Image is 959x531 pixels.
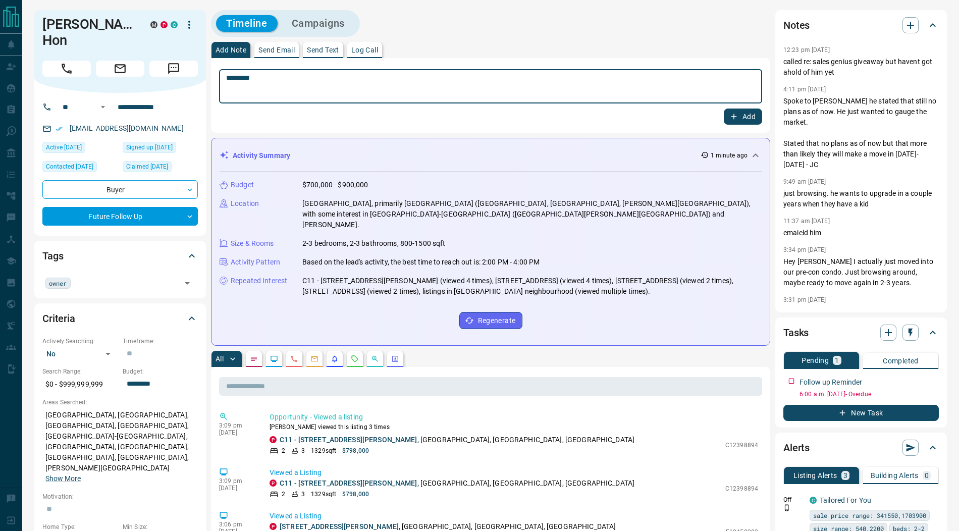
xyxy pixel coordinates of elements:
span: owner [49,278,67,288]
svg: Calls [290,355,298,363]
p: 6:00 a.m. [DATE] - Overdue [800,390,939,399]
p: 9:49 am [DATE] [783,178,826,185]
p: Actively Searching: [42,337,118,346]
span: Call [42,61,91,77]
div: Activity Summary1 minute ago [220,146,762,165]
p: [DATE] [219,485,254,492]
p: Areas Searched: [42,398,198,407]
p: Activity Summary [233,150,290,161]
p: Off [783,495,804,504]
p: 2 [282,446,285,455]
p: 12:23 pm [DATE] [783,46,830,54]
svg: Agent Actions [391,355,399,363]
div: Wed Jul 19 2023 [42,161,118,175]
div: Mon Oct 13 2025 [42,142,118,156]
button: Regenerate [459,312,522,329]
p: Repeated Interest [231,276,287,286]
div: Criteria [42,306,198,331]
span: Claimed [DATE] [126,162,168,172]
p: , [GEOGRAPHIC_DATA], [GEOGRAPHIC_DATA], [GEOGRAPHIC_DATA] [280,435,634,445]
p: just browsing. he wants to upgrade in a couple years when they have a kid [783,188,939,209]
p: Based on the lead's activity, the best time to reach out is: 2:00 PM - 4:00 PM [302,257,540,268]
span: Contacted [DATE] [46,162,93,172]
p: $798,000 [342,490,369,499]
div: property.ca [270,523,277,530]
p: Log Call [351,46,378,54]
svg: Notes [250,355,258,363]
p: , [GEOGRAPHIC_DATA], [GEOGRAPHIC_DATA], [GEOGRAPHIC_DATA] [280,478,634,489]
p: Motivation: [42,492,198,501]
p: 3:09 pm [219,477,254,485]
button: Campaigns [282,15,355,32]
p: 4:11 pm [DATE] [783,86,826,93]
p: 3:09 pm [219,422,254,429]
div: Future Follow Up [42,207,198,226]
svg: Opportunities [371,355,379,363]
p: Listing Alerts [793,472,837,479]
div: condos.ca [171,21,178,28]
div: property.ca [161,21,168,28]
p: Size & Rooms [231,238,274,249]
p: All [216,355,224,362]
div: Mon Oct 09 2017 [123,142,198,156]
div: condos.ca [810,497,817,504]
p: $700,000 - $900,000 [302,180,368,190]
p: [GEOGRAPHIC_DATA], primarily [GEOGRAPHIC_DATA] ([GEOGRAPHIC_DATA], [GEOGRAPHIC_DATA], [PERSON_NAM... [302,198,762,230]
p: Opportunity - Viewed a listing [270,412,758,422]
p: Pending [802,357,829,364]
svg: Requests [351,355,359,363]
svg: Listing Alerts [331,355,339,363]
p: [DATE] [219,429,254,436]
p: Send Text [307,46,339,54]
p: 2-3 bedrooms, 2-3 bathrooms, 800-1500 sqft [302,238,446,249]
p: Location [231,198,259,209]
button: New Task [783,405,939,421]
p: 1 minute ago [711,151,748,160]
p: C12398894 [725,484,758,493]
div: No [42,346,118,362]
p: Completed [883,357,919,364]
button: Show More [45,473,81,484]
a: [EMAIL_ADDRESS][DOMAIN_NAME] [70,124,184,132]
p: Send Email [258,46,295,54]
span: Message [149,61,198,77]
p: Viewed a Listing [270,467,758,478]
p: [PERSON_NAME] viewed this listing 3 times [270,422,758,432]
a: Tailored For You [820,496,871,504]
p: Activity Pattern [231,257,280,268]
p: Building Alerts [871,472,919,479]
a: [STREET_ADDRESS][PERSON_NAME] [280,522,399,530]
div: Notes [783,13,939,37]
h2: Alerts [783,440,810,456]
span: sale price range: 341550,1703900 [813,510,926,520]
p: 3:34 pm [DATE] [783,246,826,253]
p: emaield him [783,228,939,238]
p: 1329 sqft [311,446,336,455]
p: 3 [843,472,847,479]
h2: Tags [42,248,63,264]
p: 1329 sqft [311,490,336,499]
p: Viewed a Listing [270,511,758,521]
span: Email [96,61,144,77]
a: C11 - [STREET_ADDRESS][PERSON_NAME] [280,479,417,487]
p: $798,000 [342,446,369,455]
p: Add Note [216,46,246,54]
p: 11:37 am [DATE] [783,218,830,225]
svg: Lead Browsing Activity [270,355,278,363]
h2: Tasks [783,325,809,341]
div: Tags [42,244,198,268]
button: Open [180,276,194,290]
svg: Push Notification Only [783,504,790,511]
span: Signed up [DATE] [126,142,173,152]
h2: Criteria [42,310,75,327]
div: property.ca [270,480,277,487]
p: $0 - $999,999,999 [42,376,118,393]
div: mrloft.ca [150,21,157,28]
p: Search Range: [42,367,118,376]
div: Thu Apr 29 2021 [123,161,198,175]
p: 0 [925,472,929,479]
p: 2 [282,490,285,499]
p: Timeframe: [123,337,198,346]
button: Open [97,101,109,113]
p: 3 [301,446,305,455]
